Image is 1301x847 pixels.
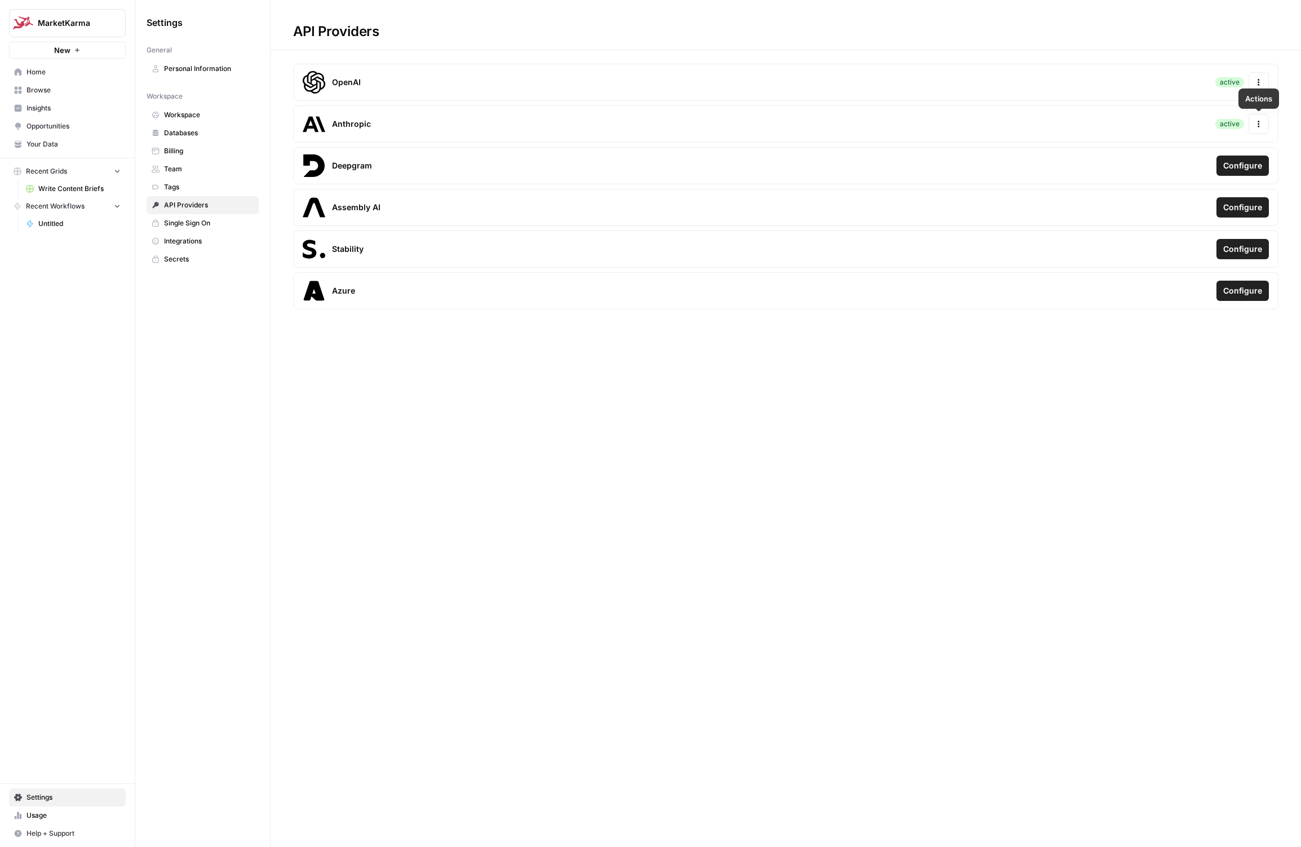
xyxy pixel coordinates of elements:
[1216,239,1269,259] button: Configure
[9,117,126,135] a: Opportunities
[1223,243,1262,255] span: Configure
[332,118,371,130] span: Anthropic
[164,128,254,138] span: Databases
[147,142,259,160] a: Billing
[164,110,254,120] span: Workspace
[9,63,126,81] a: Home
[21,180,126,198] a: Write Content Briefs
[147,178,259,196] a: Tags
[26,810,121,821] span: Usage
[147,124,259,142] a: Databases
[9,9,126,37] button: Workspace: MarketKarma
[9,135,126,153] a: Your Data
[164,164,254,174] span: Team
[1223,285,1262,296] span: Configure
[9,788,126,806] a: Settings
[26,103,121,113] span: Insights
[147,214,259,232] a: Single Sign On
[1223,160,1262,171] span: Configure
[26,139,121,149] span: Your Data
[9,806,126,824] a: Usage
[147,160,259,178] a: Team
[38,219,121,229] span: Untitled
[332,243,364,255] span: Stability
[164,236,254,246] span: Integrations
[147,250,259,268] a: Secrets
[54,45,70,56] span: New
[164,200,254,210] span: API Providers
[271,23,402,41] div: API Providers
[147,45,172,55] span: General
[1215,77,1244,87] div: active
[13,13,33,33] img: MarketKarma Logo
[147,196,259,214] a: API Providers
[9,198,126,215] button: Recent Workflows
[1223,202,1262,213] span: Configure
[1216,197,1269,218] button: Configure
[26,166,67,176] span: Recent Grids
[164,218,254,228] span: Single Sign On
[1216,281,1269,301] button: Configure
[147,232,259,250] a: Integrations
[9,42,126,59] button: New
[164,254,254,264] span: Secrets
[147,16,183,29] span: Settings
[38,17,106,29] span: MarketKarma
[38,184,121,194] span: Write Content Briefs
[332,77,361,88] span: OpenAI
[164,64,254,74] span: Personal Information
[26,67,121,77] span: Home
[26,828,121,839] span: Help + Support
[147,60,259,78] a: Personal Information
[26,201,85,211] span: Recent Workflows
[164,182,254,192] span: Tags
[1216,156,1269,176] button: Configure
[164,146,254,156] span: Billing
[9,99,126,117] a: Insights
[332,202,380,213] span: Assembly AI
[332,285,355,296] span: Azure
[1215,119,1244,129] div: active
[147,91,183,101] span: Workspace
[332,160,372,171] span: Deepgram
[9,163,126,180] button: Recent Grids
[26,792,121,802] span: Settings
[21,215,126,233] a: Untitled
[9,824,126,842] button: Help + Support
[9,81,126,99] a: Browse
[26,121,121,131] span: Opportunities
[26,85,121,95] span: Browse
[147,106,259,124] a: Workspace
